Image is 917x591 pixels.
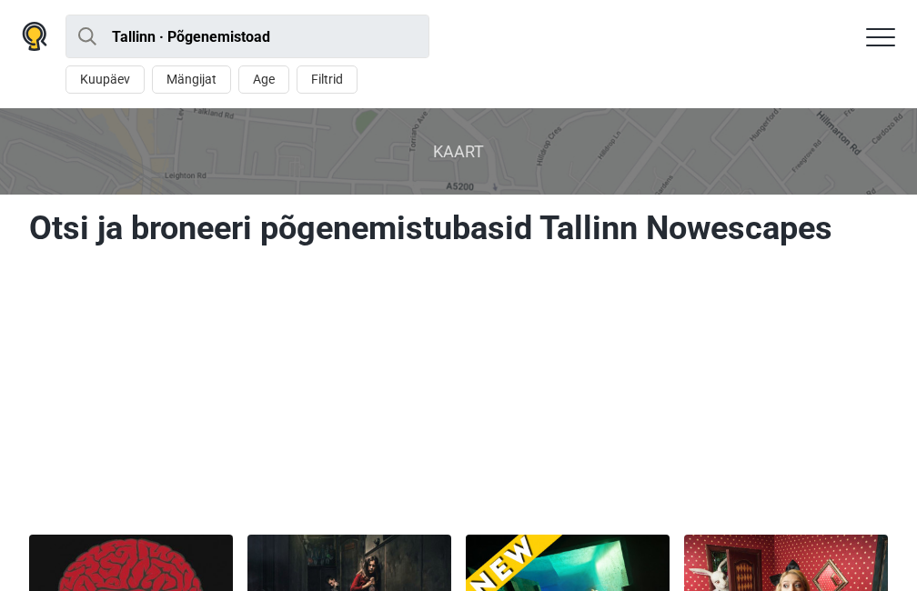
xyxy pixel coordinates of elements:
[152,65,231,94] button: Mängijat
[29,208,888,248] h1: Otsi ja broneeri põgenemistubasid Tallinn Nowescapes
[297,65,358,94] button: Filtrid
[22,22,47,51] img: Nowescape logo
[65,65,145,94] button: Kuupäev
[65,15,429,58] input: proovi “Tallinn”
[22,271,895,526] iframe: Advertisement
[238,65,289,94] button: Age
